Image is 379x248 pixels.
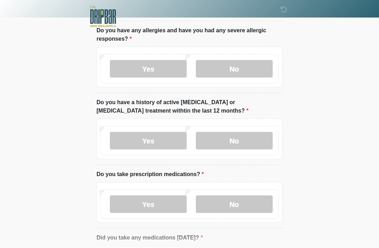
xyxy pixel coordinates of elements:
label: Yes [110,132,187,149]
label: Yes [110,60,187,78]
img: The DRIPBaR - New Braunfels Logo [89,5,116,28]
label: No [196,195,273,213]
label: No [196,60,273,78]
label: Yes [110,195,187,213]
label: Did you take any medications [DATE]? [97,234,203,242]
label: Do you have any allergies and have you had any severe allergic responses? [97,26,282,43]
label: Do you have a history of active [MEDICAL_DATA] or [MEDICAL_DATA] treatment withtin the last 12 mo... [97,98,282,115]
label: Do you take prescription medications? [97,170,204,179]
label: No [196,132,273,149]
